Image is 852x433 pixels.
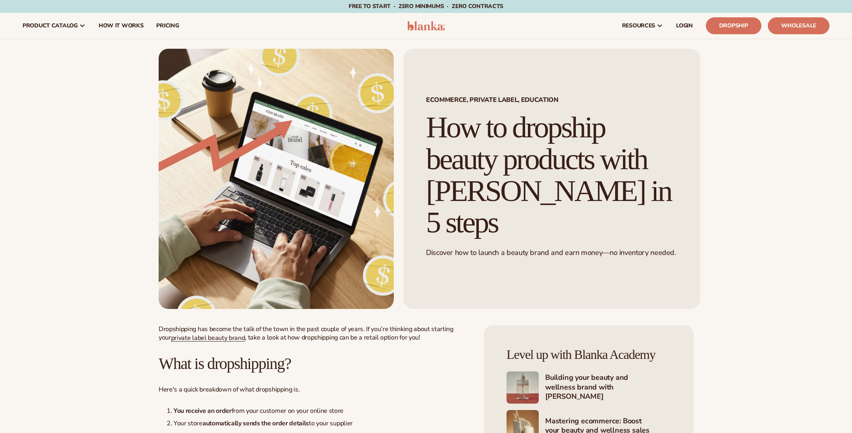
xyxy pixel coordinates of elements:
[159,355,468,373] h2: What is dropshipping?
[92,13,150,39] a: How It Works
[507,371,539,404] img: Shopify Image 5
[768,17,829,34] a: Wholesale
[203,419,309,428] strong: automatically sends the order details
[507,348,671,362] h4: Level up with Blanka Academy
[426,112,678,238] h1: How to dropship beauty products with [PERSON_NAME] in 5 steps
[616,13,670,39] a: resources
[171,334,245,342] a: private label beauty brand
[156,23,179,29] span: pricing
[167,419,468,428] li: Your store to your supplier
[159,325,468,342] p: Dropshipping has become the talk of the town in the past couple of years. If you’re thinking abou...
[426,248,678,257] p: Discover how to launch a beauty brand and earn money—no inventory needed.
[426,97,678,103] span: Ecommerce, Private Label, EDUCATION
[622,23,655,29] span: resources
[407,21,445,31] img: logo
[676,23,693,29] span: LOGIN
[150,13,185,39] a: pricing
[159,385,468,394] p: Here's a quick breakdown of what dropshipping is.
[507,371,671,404] a: Shopify Image 5 Building your beauty and wellness brand with [PERSON_NAME]
[670,13,699,39] a: LOGIN
[706,17,761,34] a: Dropship
[545,373,671,402] h4: Building your beauty and wellness brand with [PERSON_NAME]
[174,406,232,415] strong: You receive an order
[16,13,92,39] a: product catalog
[99,23,144,29] span: How It Works
[23,23,78,29] span: product catalog
[159,49,394,309] img: Growing money with ecommerce
[349,2,503,10] span: Free to start · ZERO minimums · ZERO contracts
[167,407,468,415] li: from your customer on your online store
